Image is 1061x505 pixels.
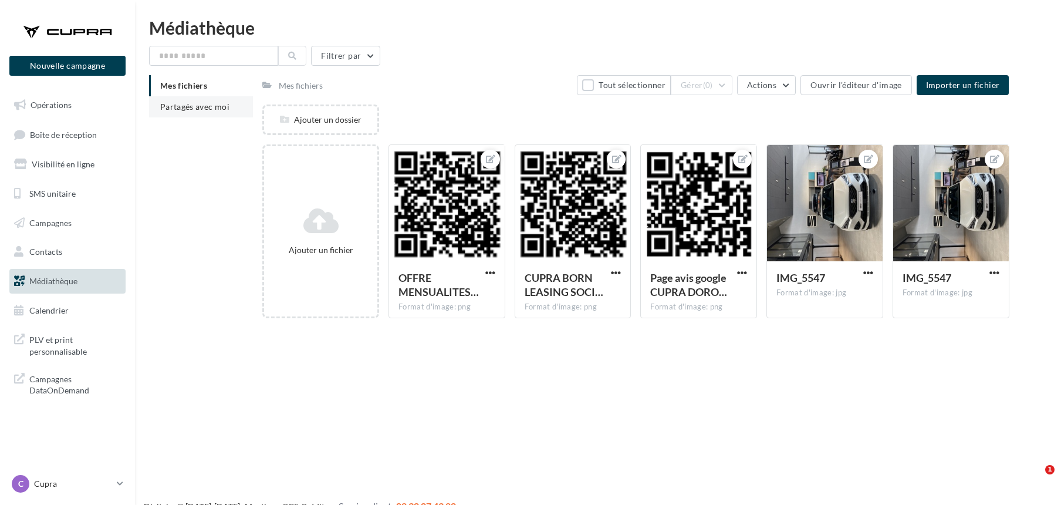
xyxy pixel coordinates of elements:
[7,93,128,117] a: Opérations
[30,129,97,139] span: Boîte de réception
[7,327,128,362] a: PLV et print personnalisable
[7,122,128,147] a: Boîte de réception
[9,56,126,76] button: Nouvelle campagne
[671,75,732,95] button: Gérer(0)
[650,302,747,312] div: Format d'image: png
[800,75,911,95] button: Ouvrir l'éditeur d'image
[29,217,72,227] span: Campagnes
[398,302,495,312] div: Format d'image: png
[160,102,229,112] span: Partagés avec moi
[269,244,373,256] div: Ajouter un fichier
[149,19,1047,36] div: Médiathèque
[34,478,112,490] p: Cupra
[29,247,62,257] span: Contacts
[7,298,128,323] a: Calendrier
[32,159,94,169] span: Visibilité en ligne
[29,371,121,396] span: Campagnes DataOnDemand
[577,75,671,95] button: Tout sélectionner
[525,271,603,298] span: CUPRA BORN LEASING SOCIAL
[737,75,796,95] button: Actions
[7,269,128,294] a: Médiathèque
[9,473,126,495] a: C Cupra
[31,100,72,110] span: Opérations
[279,80,323,92] div: Mes fichiers
[703,80,713,90] span: (0)
[29,332,121,357] span: PLV et print personnalisable
[650,271,727,298] span: Page avis google CUPRA DOROGNE
[747,80,776,90] span: Actions
[311,46,380,66] button: Filtrer par
[917,75,1009,95] button: Importer un fichier
[926,80,1000,90] span: Importer un fichier
[264,114,377,126] div: Ajouter un dossier
[18,478,23,490] span: C
[7,211,128,235] a: Campagnes
[7,181,128,206] a: SMS unitaire
[160,80,207,90] span: Mes fichiers
[7,366,128,401] a: Campagnes DataOnDemand
[903,288,999,298] div: Format d'image: jpg
[776,271,825,284] span: IMG_5547
[7,240,128,264] a: Contacts
[29,305,69,315] span: Calendrier
[1021,465,1049,493] iframe: Intercom live chat
[7,152,128,177] a: Visibilité en ligne
[29,276,77,286] span: Médiathèque
[903,271,951,284] span: IMG_5547
[398,271,479,298] span: OFFRE MENSUALITES FORMENTOR
[1045,465,1055,474] span: 1
[776,288,873,298] div: Format d'image: jpg
[525,302,621,312] div: Format d'image: png
[29,188,76,198] span: SMS unitaire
